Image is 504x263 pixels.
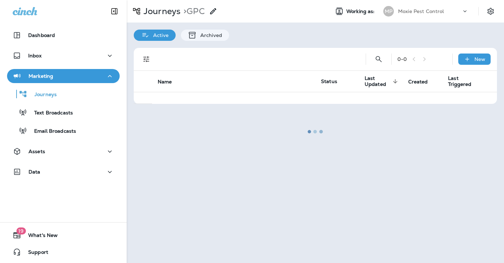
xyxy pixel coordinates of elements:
button: Journeys [7,87,120,101]
button: Marketing [7,69,120,83]
p: Data [29,169,40,175]
button: Text Broadcasts [7,105,120,120]
p: Assets [29,149,45,154]
span: 19 [16,227,26,234]
span: What's New [21,232,58,241]
button: Assets [7,144,120,158]
button: Support [7,245,120,259]
button: Data [7,165,120,179]
button: Collapse Sidebar [105,4,124,18]
p: Text Broadcasts [27,110,73,117]
p: New [474,56,485,62]
button: Inbox [7,49,120,63]
p: Dashboard [28,32,55,38]
button: Dashboard [7,28,120,42]
button: 19What's New [7,228,120,242]
span: Support [21,249,48,258]
button: Email Broadcasts [7,123,120,138]
p: Inbox [28,53,42,58]
p: Email Broadcasts [27,128,76,135]
p: Marketing [29,73,53,79]
p: Journeys [27,92,57,98]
